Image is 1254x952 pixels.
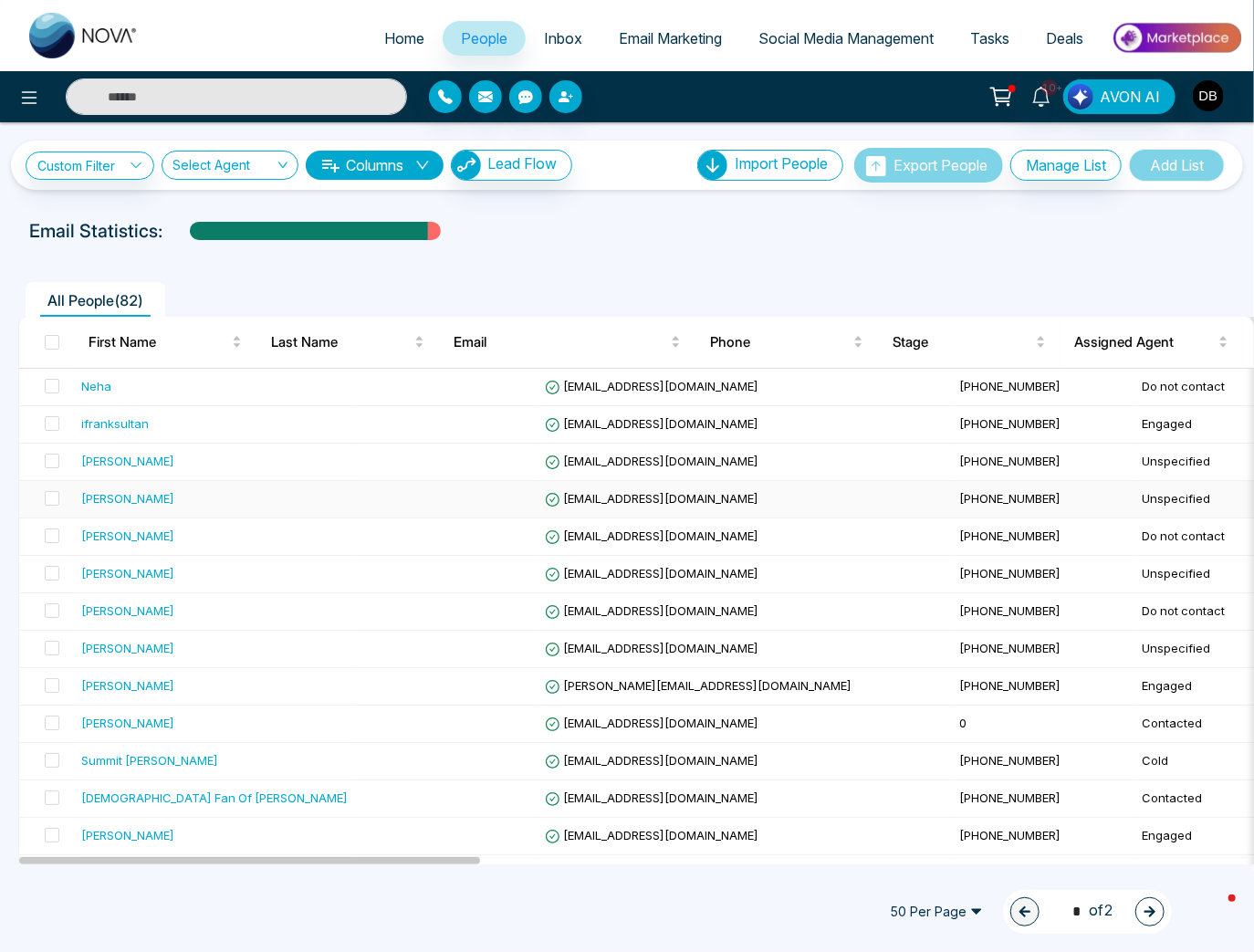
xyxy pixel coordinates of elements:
[545,416,758,431] span: [EMAIL_ADDRESS][DOMAIN_NAME]
[443,21,526,56] a: People
[959,454,1061,468] span: [PHONE_NUMBER]
[545,566,758,581] span: [EMAIL_ADDRESS][DOMAIN_NAME]
[81,751,218,769] div: Summit [PERSON_NAME]
[256,317,439,368] th: Last Name
[893,331,1032,353] span: Stage
[959,641,1061,655] span: [PHONE_NUMBER]
[545,528,758,543] span: [EMAIL_ADDRESS][DOMAIN_NAME]
[893,156,988,174] span: Export People
[959,416,1061,431] span: [PHONE_NUMBER]
[81,714,174,732] div: [PERSON_NAME]
[526,21,601,56] a: Inbox
[81,676,174,695] div: [PERSON_NAME]
[81,489,174,507] div: [PERSON_NAME]
[545,716,758,730] span: [EMAIL_ADDRESS][DOMAIN_NAME]
[735,154,828,173] span: Import People
[1061,899,1113,924] span: of 2
[451,150,572,181] button: Lead Flow
[959,379,1061,393] span: [PHONE_NUMBER]
[952,21,1028,56] a: Tasks
[619,29,722,47] span: Email Marketing
[366,21,443,56] a: Home
[959,753,1061,768] span: [PHONE_NUMBER]
[306,151,444,180] button: Columnsdown
[959,491,1061,506] span: [PHONE_NUMBER]
[384,29,424,47] span: Home
[89,331,228,353] span: First Name
[959,790,1061,805] span: [PHONE_NUMBER]
[959,566,1061,581] span: [PHONE_NUMBER]
[545,603,758,618] span: [EMAIL_ADDRESS][DOMAIN_NAME]
[959,828,1061,842] span: [PHONE_NUMBER]
[1061,317,1243,368] th: Assigned Agent
[415,158,430,173] span: down
[545,454,758,468] span: [EMAIL_ADDRESS][DOMAIN_NAME]
[1028,21,1102,56] a: Deals
[81,377,111,395] div: Neha
[81,414,149,433] div: ifranksultan
[1063,79,1176,114] button: AVON AI
[487,154,557,173] span: Lead Flow
[454,331,667,353] span: Email
[854,148,1003,183] button: Export People
[970,29,1009,47] span: Tasks
[601,21,740,56] a: Email Marketing
[439,317,695,368] th: Email
[81,452,174,470] div: [PERSON_NAME]
[544,29,582,47] span: Inbox
[710,331,850,353] span: Phone
[452,151,481,180] img: Lead Flow
[959,528,1061,543] span: [PHONE_NUMBER]
[1019,79,1063,111] a: 10+
[444,150,572,181] a: Lead FlowLead Flow
[545,828,758,842] span: [EMAIL_ADDRESS][DOMAIN_NAME]
[1041,79,1058,96] span: 10+
[1068,84,1093,110] img: Lead Flow
[81,602,174,620] div: [PERSON_NAME]
[1100,86,1160,108] span: AVON AI
[959,603,1061,618] span: [PHONE_NUMBER]
[878,317,1061,368] th: Stage
[695,317,878,368] th: Phone
[81,789,348,807] div: [DEMOGRAPHIC_DATA] Fan Of [PERSON_NAME]
[545,491,758,506] span: [EMAIL_ADDRESS][DOMAIN_NAME]
[740,21,952,56] a: Social Media Management
[81,564,174,582] div: [PERSON_NAME]
[1193,80,1224,111] img: User Avatar
[81,639,174,657] div: [PERSON_NAME]
[877,897,996,926] span: 50 Per Page
[758,29,934,47] span: Social Media Management
[545,790,758,805] span: [EMAIL_ADDRESS][DOMAIN_NAME]
[545,379,758,393] span: [EMAIL_ADDRESS][DOMAIN_NAME]
[26,152,154,180] a: Custom Filter
[545,678,852,693] span: [PERSON_NAME][EMAIL_ADDRESS][DOMAIN_NAME]
[1046,29,1083,47] span: Deals
[1075,331,1215,353] span: Assigned Agent
[81,527,174,545] div: [PERSON_NAME]
[1111,17,1243,58] img: Market-place.gif
[81,826,174,844] div: [PERSON_NAME]
[545,753,758,768] span: [EMAIL_ADDRESS][DOMAIN_NAME]
[959,716,967,730] span: 0
[29,13,139,58] img: Nova CRM Logo
[29,217,162,245] p: Email Statistics:
[1192,890,1236,934] iframe: Intercom live chat
[545,641,758,655] span: [EMAIL_ADDRESS][DOMAIN_NAME]
[271,331,411,353] span: Last Name
[959,678,1061,693] span: [PHONE_NUMBER]
[461,29,507,47] span: People
[1010,150,1122,181] button: Manage List
[74,317,256,368] th: First Name
[40,291,151,309] span: All People ( 82 )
